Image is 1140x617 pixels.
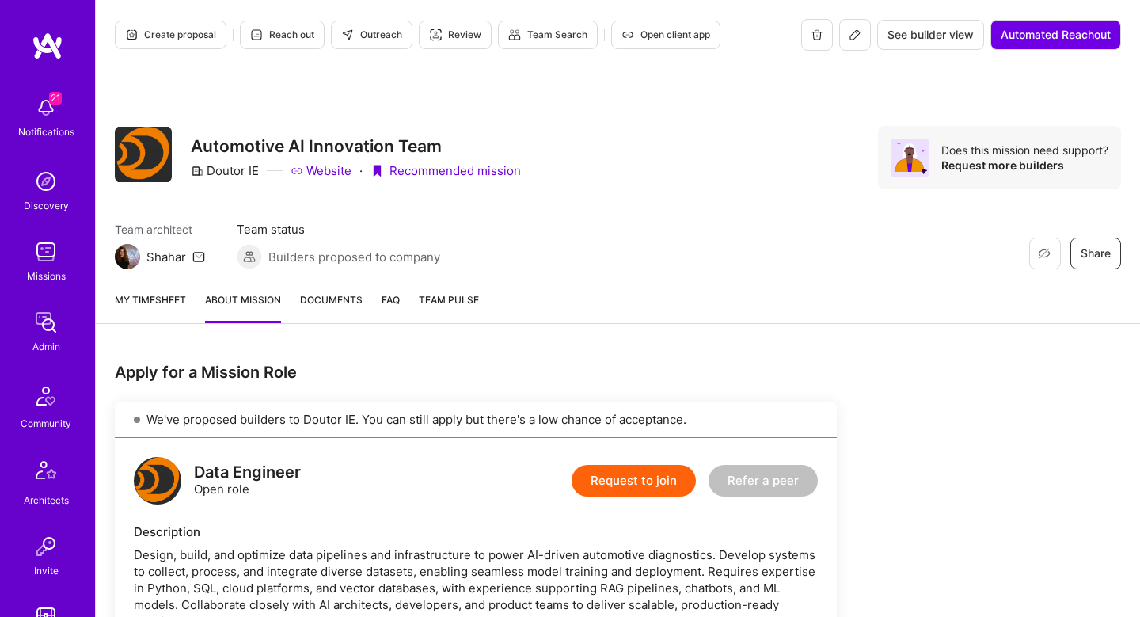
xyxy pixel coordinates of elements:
[370,165,383,177] i: icon PurpleRibbon
[237,244,262,269] img: Builders proposed to company
[146,249,186,265] div: Shahar
[134,457,181,505] img: logo
[27,454,65,492] img: Architects
[27,268,66,284] div: Missions
[30,92,62,124] img: bell
[887,27,974,43] span: See builder view
[30,307,62,338] img: admin teamwork
[572,465,696,497] button: Request to join
[1001,27,1111,43] span: Automated Reachout
[115,127,172,182] img: Company Logo
[115,291,186,323] a: My timesheet
[191,136,521,156] h3: Automotive AI Innovation Team
[125,28,216,42] span: Create proposal
[1081,246,1111,261] span: Share
[115,402,837,438] div: We've proposed builders to Doutor IE. You can still apply but there's a low chance of acceptance.
[34,562,59,579] div: Invite
[191,162,259,179] div: Doutor IE
[941,158,1108,173] div: Request more builders
[27,377,65,415] img: Community
[134,524,818,540] div: Description
[32,338,60,355] div: Admin
[18,124,74,140] div: Notifications
[419,294,479,306] span: Team Pulse
[370,162,521,179] div: Recommended mission
[429,28,481,42] span: Review
[237,221,440,238] span: Team status
[1038,247,1051,260] i: icon EyeClosed
[941,143,1108,158] div: Does this mission need support?
[21,415,71,432] div: Community
[891,139,929,177] img: Avatar
[115,244,140,269] img: Team Architect
[250,28,314,42] span: Reach out
[291,162,351,179] a: Website
[508,28,587,42] span: Team Search
[125,29,138,41] i: icon Proposal
[30,236,62,268] img: teamwork
[709,465,818,497] button: Refer a peer
[30,531,62,562] img: Invite
[192,250,205,263] i: icon Mail
[194,464,301,497] div: Open role
[359,162,363,179] div: ·
[24,492,69,508] div: Architects
[115,221,205,238] span: Team architect
[115,362,837,383] div: Apply for a Mission Role
[30,166,62,197] img: discovery
[205,291,281,323] a: About Mission
[194,464,301,481] div: Data Engineer
[49,92,62,105] span: 21
[429,29,442,41] i: icon Targeter
[341,28,402,42] span: Outreach
[24,197,69,214] div: Discovery
[300,291,363,308] span: Documents
[621,28,710,42] span: Open client app
[32,32,63,60] img: logo
[268,249,440,265] span: Builders proposed to company
[382,291,400,323] a: FAQ
[191,165,203,177] i: icon CompanyGray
